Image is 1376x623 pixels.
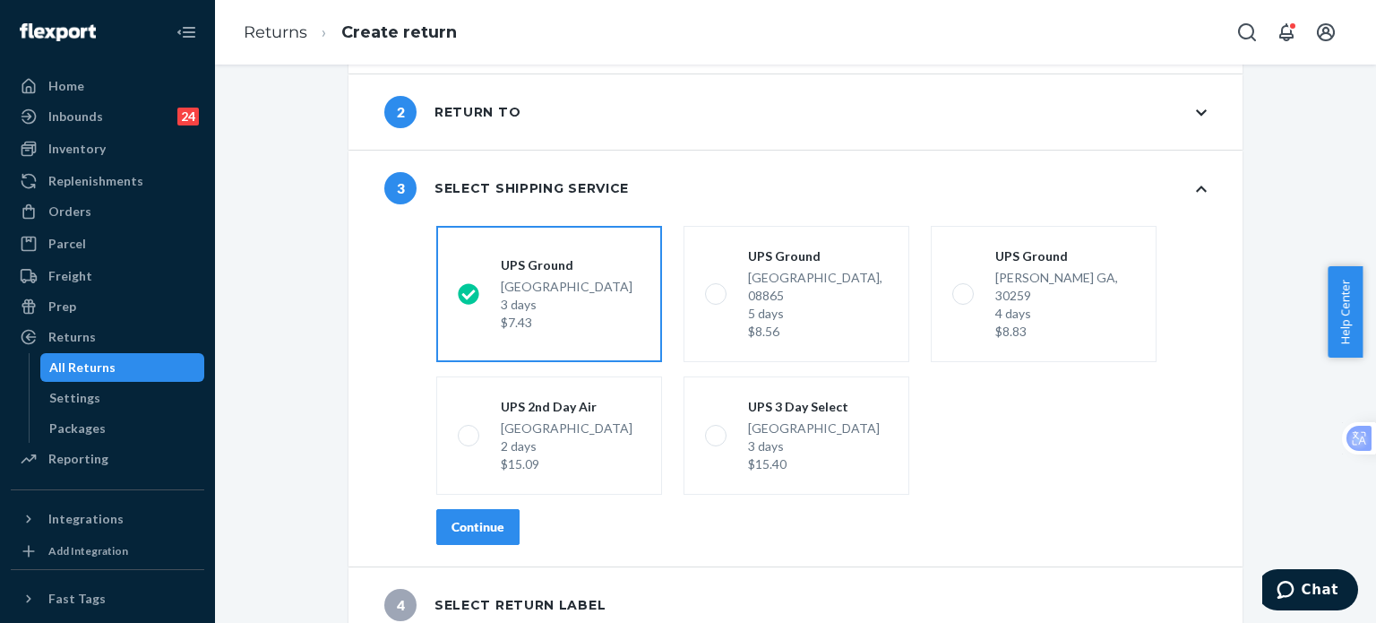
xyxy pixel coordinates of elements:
[48,172,143,190] div: Replenishments
[244,22,307,42] a: Returns
[384,589,606,621] div: Select return label
[384,589,417,621] span: 4
[49,420,106,437] div: Packages
[11,262,204,290] a: Freight
[995,323,1135,341] div: $8.83
[40,353,205,382] a: All Returns
[11,541,204,562] a: Add Integration
[48,510,124,528] div: Integrations
[501,256,632,274] div: UPS Ground
[995,269,1135,341] div: [PERSON_NAME] GA, 30259
[11,445,204,473] a: Reporting
[11,197,204,226] a: Orders
[384,96,417,128] span: 2
[748,305,888,323] div: 5 days
[20,23,96,41] img: Flexport logo
[1268,14,1304,50] button: Open notifications
[748,420,880,473] div: [GEOGRAPHIC_DATA]
[384,96,520,128] div: Return to
[48,450,108,468] div: Reporting
[40,384,205,412] a: Settings
[48,77,84,95] div: Home
[501,420,632,473] div: [GEOGRAPHIC_DATA]
[48,267,92,285] div: Freight
[1308,14,1344,50] button: Open account menu
[748,437,880,455] div: 3 days
[48,108,103,125] div: Inbounds
[501,278,632,332] div: [GEOGRAPHIC_DATA]
[995,247,1135,265] div: UPS Ground
[48,590,106,608] div: Fast Tags
[48,298,76,316] div: Prep
[748,323,888,341] div: $8.56
[501,437,632,455] div: 2 days
[11,167,204,195] a: Replenishments
[48,235,86,253] div: Parcel
[384,172,417,204] span: 3
[168,14,204,50] button: Close Navigation
[1262,569,1358,614] iframe: Opens a widget where you can chat to one of our agents
[748,398,880,416] div: UPS 3 Day Select
[748,269,888,341] div: [GEOGRAPHIC_DATA], 08865
[48,140,106,158] div: Inventory
[11,229,204,258] a: Parcel
[451,518,504,536] div: Continue
[501,455,632,473] div: $15.09
[501,296,632,314] div: 3 days
[40,414,205,443] a: Packages
[11,292,204,321] a: Prep
[501,314,632,332] div: $7.43
[436,509,520,545] button: Continue
[11,584,204,613] button: Fast Tags
[48,543,128,558] div: Add Integration
[1328,266,1363,358] button: Help Center
[501,398,632,416] div: UPS 2nd Day Air
[49,359,116,376] div: All Returns
[229,6,471,59] ol: breadcrumbs
[177,108,199,125] div: 24
[748,455,880,473] div: $15.40
[11,134,204,163] a: Inventory
[341,22,457,42] a: Create return
[11,72,204,100] a: Home
[11,505,204,533] button: Integrations
[48,328,96,346] div: Returns
[49,389,100,407] div: Settings
[48,203,91,221] div: Orders
[11,323,204,351] a: Returns
[1229,14,1265,50] button: Open Search Box
[11,102,204,131] a: Inbounds24
[995,305,1135,323] div: 4 days
[748,247,888,265] div: UPS Ground
[384,172,629,204] div: Select shipping service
